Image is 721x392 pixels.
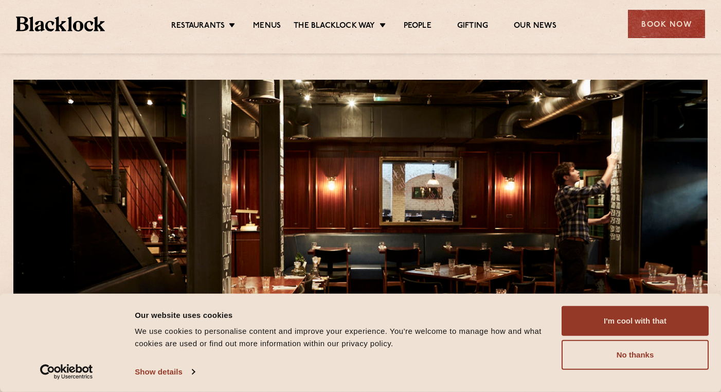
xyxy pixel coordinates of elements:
a: People [404,21,431,32]
div: Our website uses cookies [135,309,550,321]
img: BL_Textured_Logo-footer-cropped.svg [16,16,105,31]
button: I'm cool with that [562,306,709,336]
button: No thanks [562,340,709,370]
a: Our News [514,21,556,32]
a: Restaurants [171,21,225,32]
div: Book Now [628,10,705,38]
a: Menus [253,21,281,32]
a: Gifting [457,21,488,32]
a: Show details [135,364,194,380]
div: We use cookies to personalise content and improve your experience. You're welcome to manage how a... [135,325,550,350]
a: The Blacklock Way [294,21,375,32]
a: Usercentrics Cookiebot - opens in a new window [22,364,112,380]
